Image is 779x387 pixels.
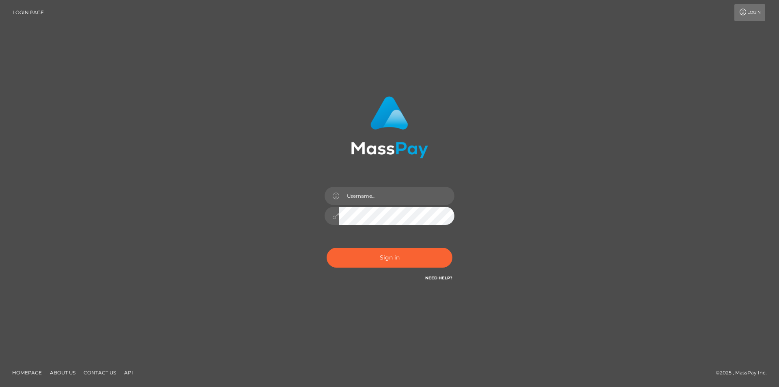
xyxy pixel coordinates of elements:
a: Login [734,4,765,21]
a: Need Help? [425,275,452,281]
a: About Us [47,366,79,379]
a: Homepage [9,366,45,379]
a: Login Page [13,4,44,21]
img: MassPay Login [351,96,428,158]
a: API [121,366,136,379]
a: Contact Us [80,366,119,379]
button: Sign in [327,248,452,268]
input: Username... [339,187,454,205]
div: © 2025 , MassPay Inc. [716,368,773,377]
